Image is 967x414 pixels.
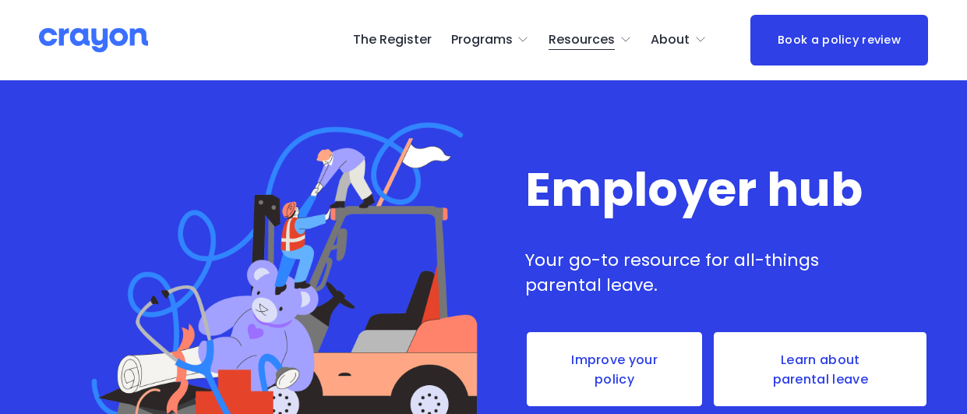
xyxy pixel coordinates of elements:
[651,27,707,52] a: folder dropdown
[451,27,530,52] a: folder dropdown
[651,29,690,51] span: About
[525,165,891,214] h1: Employer hub
[525,331,704,408] a: Improve your policy
[525,248,891,299] p: Your go-to resource for all-things parental leave.
[549,29,615,51] span: Resources
[451,29,513,51] span: Programs
[39,27,148,54] img: Crayon
[353,27,432,52] a: The Register
[750,15,929,66] a: Book a policy review
[712,331,928,408] a: Learn about parental leave
[549,27,632,52] a: folder dropdown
